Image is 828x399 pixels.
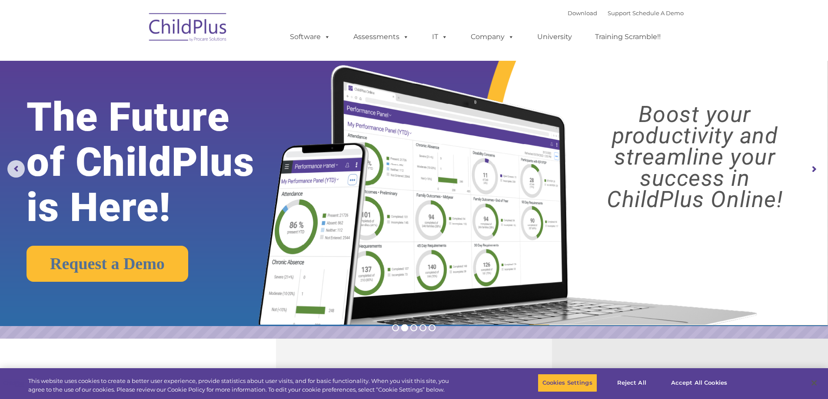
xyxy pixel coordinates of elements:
[586,28,669,46] a: Training Scramble!!
[27,246,188,282] a: Request a Demo
[666,374,732,392] button: Accept All Cookies
[529,28,581,46] a: University
[572,104,818,210] rs-layer: Boost your productivity and streamline your success in ChildPlus Online!
[605,374,659,392] button: Reject All
[462,28,523,46] a: Company
[27,95,291,230] rs-layer: The Future of ChildPlus is Here!
[345,28,418,46] a: Assessments
[632,10,684,16] a: Schedule A Demo
[121,57,147,64] span: Last name
[568,10,684,16] font: |
[805,373,824,392] button: Close
[568,10,597,16] a: Download
[423,28,456,46] a: IT
[28,377,456,394] div: This website uses cookies to create a better user experience, provide statistics about user visit...
[121,93,158,99] span: Phone number
[145,7,232,50] img: ChildPlus by Procare Solutions
[608,10,631,16] a: Support
[538,374,597,392] button: Cookies Settings
[281,28,339,46] a: Software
